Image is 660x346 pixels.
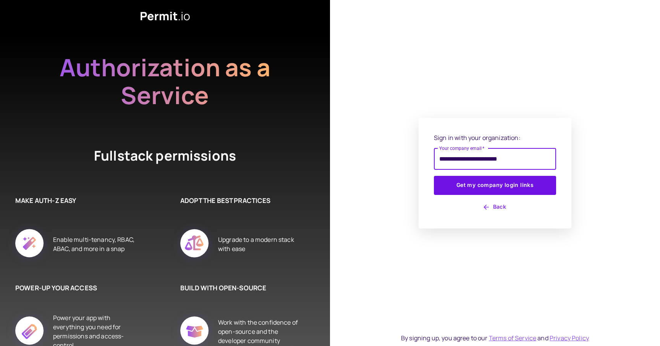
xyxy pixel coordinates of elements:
[15,283,142,293] h6: POWER-UP YOUR ACCESS
[180,196,307,206] h6: ADOPT THE BEST PRACTICES
[489,334,536,342] a: Terms of Service
[66,146,264,165] h4: Fullstack permissions
[218,220,307,268] div: Upgrade to a modern stack with ease
[401,333,589,343] div: By signing up, you agree to our and
[53,220,142,268] div: Enable multi-tenancy, RBAC, ABAC, and more in a snap
[35,53,295,109] h2: Authorization as a Service
[439,145,485,151] label: Your company email
[550,334,589,342] a: Privacy Policy
[180,283,307,293] h6: BUILD WITH OPEN-SOURCE
[434,201,556,213] button: Back
[15,196,142,206] h6: MAKE AUTH-Z EASY
[434,133,556,142] p: Sign in with your organization:
[434,176,556,195] button: Get my company login links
